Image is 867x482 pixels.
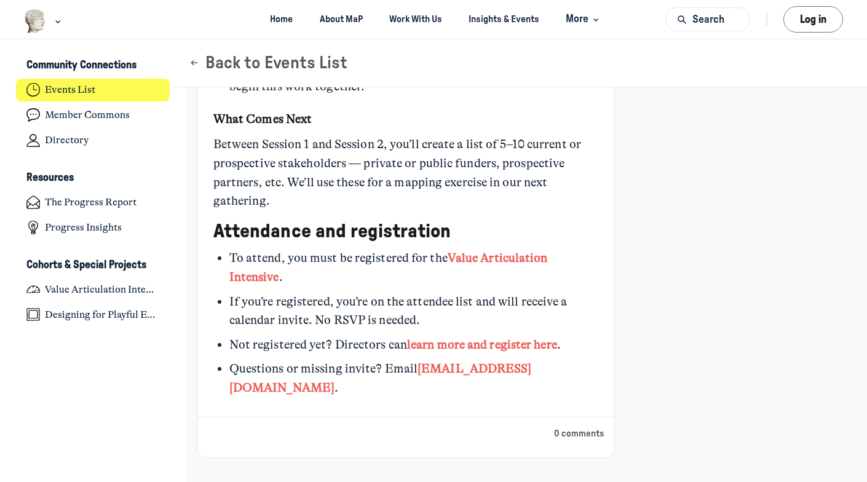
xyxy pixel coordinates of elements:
[16,191,170,214] a: The Progress Report
[173,39,867,87] header: Page Header
[16,278,170,301] a: Value Articulation Intensive (Cultural Leadership Lab)
[229,249,598,287] li: To attend, you must be registered for the .
[16,55,170,76] button: Community ConnectionsCollapse space
[458,8,550,31] a: Insights & Events
[229,360,598,398] li: Questions or missing invite? Email .
[229,336,598,355] li: Not registered yet? Directors can .
[24,8,64,34] button: Museums as Progress logo
[407,338,557,352] a: learn more and register here
[16,168,170,189] button: ResourcesCollapse space
[378,8,453,31] a: Work With Us
[665,7,750,31] button: Search
[213,112,312,126] strong: What Comes Next
[45,109,130,121] h4: Member Commons
[229,293,598,331] li: If you’re registered, you’re on the attendee list and will receive a calendar invite. No RSVP is ...
[16,79,170,101] a: Events List
[45,196,137,208] h4: The Progress Report
[309,8,373,31] a: About MaP
[555,8,608,31] button: More
[26,59,137,72] h3: Community Connections
[45,84,95,96] h4: Events List
[45,309,159,321] h4: Designing for Playful Engagement
[16,216,170,239] a: Progress Insights
[16,255,170,275] button: Cohorts & Special ProjectsCollapse space
[783,6,843,33] button: Log in
[16,104,170,127] a: Member Commons
[566,11,602,28] span: More
[213,135,598,211] div: Between Session 1 and Session 2, you’ll create a list of 5–10 current or prospective stakeholders...
[189,53,347,74] button: Back to Events List
[16,303,170,326] a: Designing for Playful Engagement
[45,283,159,296] h4: Value Articulation Intensive (Cultural Leadership Lab)
[26,259,146,272] h3: Cohorts & Special Projects
[554,427,604,441] button: 0 comments
[259,8,304,31] a: Home
[45,221,122,234] h4: Progress Insights
[229,251,548,284] a: Value Articulation Intensive
[45,134,89,146] h4: Directory
[24,9,47,33] img: Museums as Progress logo
[213,220,598,243] h3: Attendance and registration
[26,172,74,184] h3: Resources
[16,129,170,152] a: Directory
